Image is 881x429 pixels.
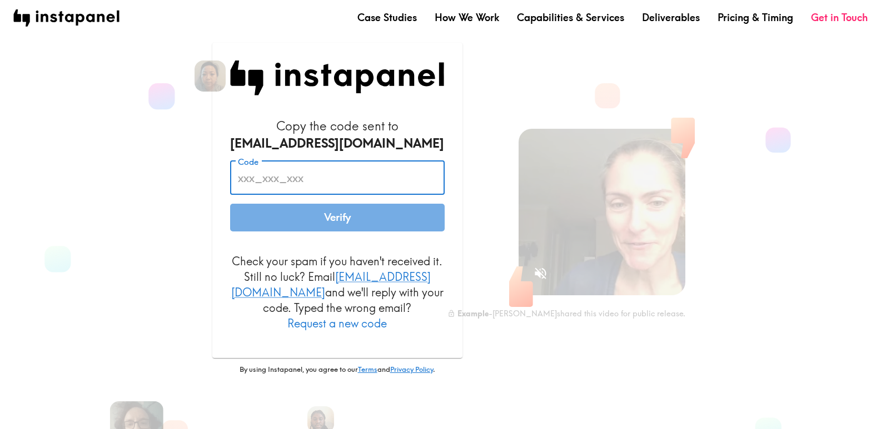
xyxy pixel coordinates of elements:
[517,11,624,24] a: Capabilities & Services
[238,156,258,168] label: Code
[435,11,499,24] a: How We Work
[231,270,431,299] a: [EMAIL_ADDRESS][DOMAIN_NAME]
[230,161,445,195] input: xxx_xxx_xxx
[230,135,445,152] div: [EMAIL_ADDRESS][DOMAIN_NAME]
[457,309,489,319] b: Example
[13,9,120,27] img: instapanel
[230,204,445,231] button: Verify
[718,11,793,24] a: Pricing & Timing
[230,60,445,95] img: Instapanel
[287,316,387,331] button: Request a new code
[195,60,226,92] img: Lisa
[230,254,445,331] p: Check your spam if you haven't received it. Still no luck? Email and we'll reply with your code. ...
[390,365,433,374] a: Privacy Policy
[447,309,685,319] div: - [PERSON_NAME] shared this video for public release.
[212,365,462,375] p: By using Instapanel, you agree to our and .
[642,11,700,24] a: Deliverables
[230,118,445,152] h6: Copy the code sent to
[358,365,377,374] a: Terms
[357,11,417,24] a: Case Studies
[529,261,553,285] button: Sound is off
[811,11,868,24] a: Get in Touch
